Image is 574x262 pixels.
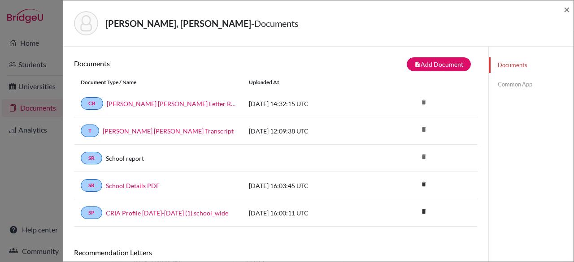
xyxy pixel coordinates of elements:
i: note_add [414,61,421,68]
i: delete [417,205,430,218]
a: School report [106,154,144,163]
div: Uploaded at [242,78,377,86]
a: SP [81,206,102,219]
div: [DATE] 14:32:15 UTC [242,99,377,108]
div: [DATE] 16:00:11 UTC [242,208,377,218]
a: SR [81,179,102,192]
h6: Documents [74,59,276,68]
a: School Details PDF [106,181,160,190]
i: delete [417,123,430,136]
button: Close [564,4,570,15]
a: CRIA Profile [DATE]-[DATE] (1).school_wide [106,208,228,218]
div: [DATE] 12:09:38 UTC [242,126,377,136]
a: SR [81,152,102,164]
i: delete [417,177,430,191]
a: delete [417,206,430,218]
a: [PERSON_NAME] [PERSON_NAME] Letter Rec [107,99,235,108]
a: delete [417,179,430,191]
h6: Recommendation Letters [74,248,478,257]
button: note_addAdd Document [407,57,471,71]
div: [DATE] 16:03:45 UTC [242,181,377,190]
div: Document Type / Name [74,78,242,86]
a: CR [81,97,103,110]
i: delete [417,150,430,163]
i: delete [417,95,430,109]
a: [PERSON_NAME] [PERSON_NAME] Transcript [103,126,234,136]
span: × [564,3,570,16]
a: Documents [489,57,574,73]
a: T [81,125,99,137]
strong: [PERSON_NAME], [PERSON_NAME] [105,18,251,29]
a: Common App [489,77,574,92]
span: - Documents [251,18,299,29]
